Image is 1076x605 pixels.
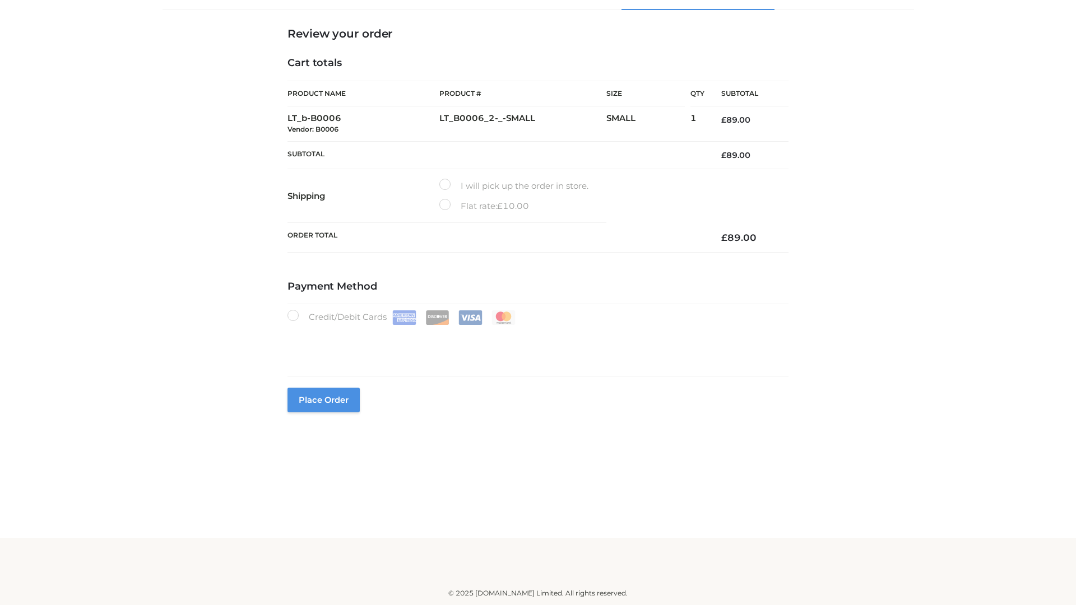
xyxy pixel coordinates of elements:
td: LT_b-B0006 [287,106,439,142]
td: SMALL [606,106,690,142]
h3: Review your order [287,27,789,40]
th: Subtotal [704,81,789,106]
span: £ [721,232,727,243]
bdi: 89.00 [721,232,757,243]
bdi: 89.00 [721,150,750,160]
th: Order Total [287,223,704,253]
label: Credit/Debit Cards [287,310,517,325]
iframe: Secure payment input frame [285,323,786,364]
td: LT_B0006_2-_-SMALL [439,106,606,142]
img: Visa [458,310,483,325]
bdi: 89.00 [721,115,750,125]
th: Shipping [287,169,439,223]
th: Product Name [287,81,439,106]
h4: Payment Method [287,281,789,293]
img: Amex [392,310,416,325]
bdi: 10.00 [497,201,529,211]
th: Size [606,81,685,106]
span: £ [497,201,503,211]
th: Qty [690,81,704,106]
span: £ [721,150,726,160]
h4: Cart totals [287,57,789,69]
button: Place order [287,388,360,412]
th: Subtotal [287,141,704,169]
small: Vendor: B0006 [287,125,338,133]
label: Flat rate: [439,199,529,213]
div: © 2025 [DOMAIN_NAME] Limited. All rights reserved. [166,588,910,599]
span: £ [721,115,726,125]
img: Mastercard [491,310,516,325]
label: I will pick up the order in store. [439,179,588,193]
td: 1 [690,106,704,142]
img: Discover [425,310,449,325]
th: Product # [439,81,606,106]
